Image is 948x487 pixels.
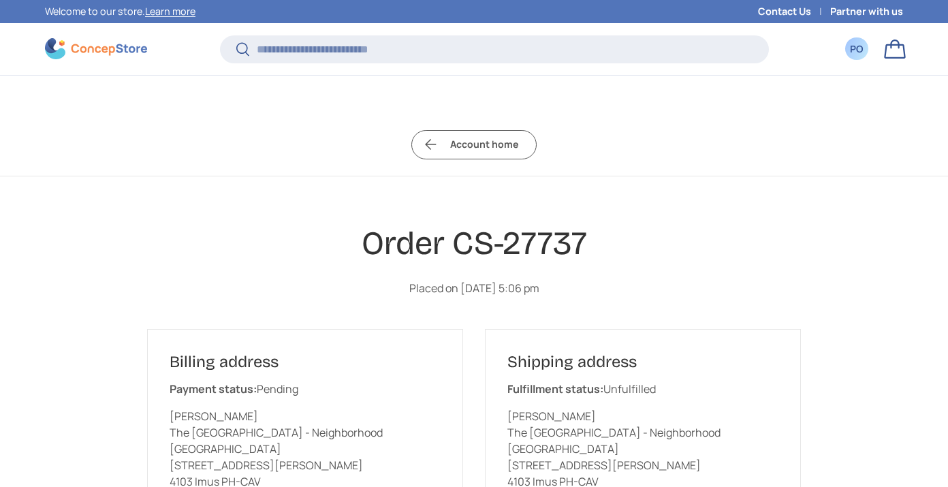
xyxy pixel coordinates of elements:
[507,351,778,373] h2: Shipping address
[411,130,537,159] a: Account home
[147,223,801,264] h1: Order CS-27737
[849,42,864,56] div: PO
[830,4,903,19] a: Partner with us
[170,381,441,397] p: Pending
[147,280,801,296] p: Placed on [DATE] 5:06 pm
[45,38,147,59] img: ConcepStore
[45,4,195,19] p: Welcome to our store.
[507,381,603,396] strong: Fulfillment status:
[758,4,830,19] a: Contact Us
[507,381,778,397] p: Unfulfilled
[170,381,257,396] strong: Payment status:
[170,351,441,373] h2: Billing address
[145,5,195,18] a: Learn more
[842,34,872,64] a: PO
